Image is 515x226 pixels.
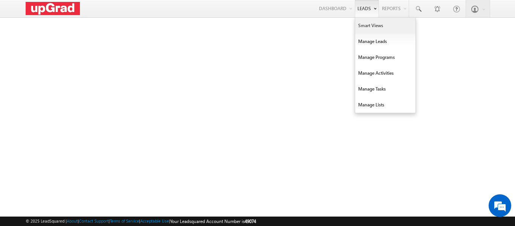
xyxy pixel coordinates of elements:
a: Manage Leads [355,34,415,49]
span: © 2025 LeadSquared | | | | | [26,218,256,225]
img: Custom Logo [26,2,80,15]
em: Start Chat [103,174,137,184]
a: Manage Lists [355,97,415,113]
img: d_60004797649_company_0_60004797649 [13,40,32,49]
div: Chat with us now [39,40,127,49]
span: 49074 [245,218,256,224]
textarea: Type your message and hit 'Enter' [10,70,138,168]
div: Minimize live chat window [124,4,142,22]
a: About [67,218,78,223]
a: Manage Activities [355,65,415,81]
a: Acceptable Use [140,218,169,223]
a: Smart Views [355,18,415,34]
a: Terms of Service [110,218,139,223]
a: Contact Support [79,218,109,223]
a: Manage Programs [355,49,415,65]
span: Your Leadsquared Account Number is [170,218,256,224]
a: Manage Tasks [355,81,415,97]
